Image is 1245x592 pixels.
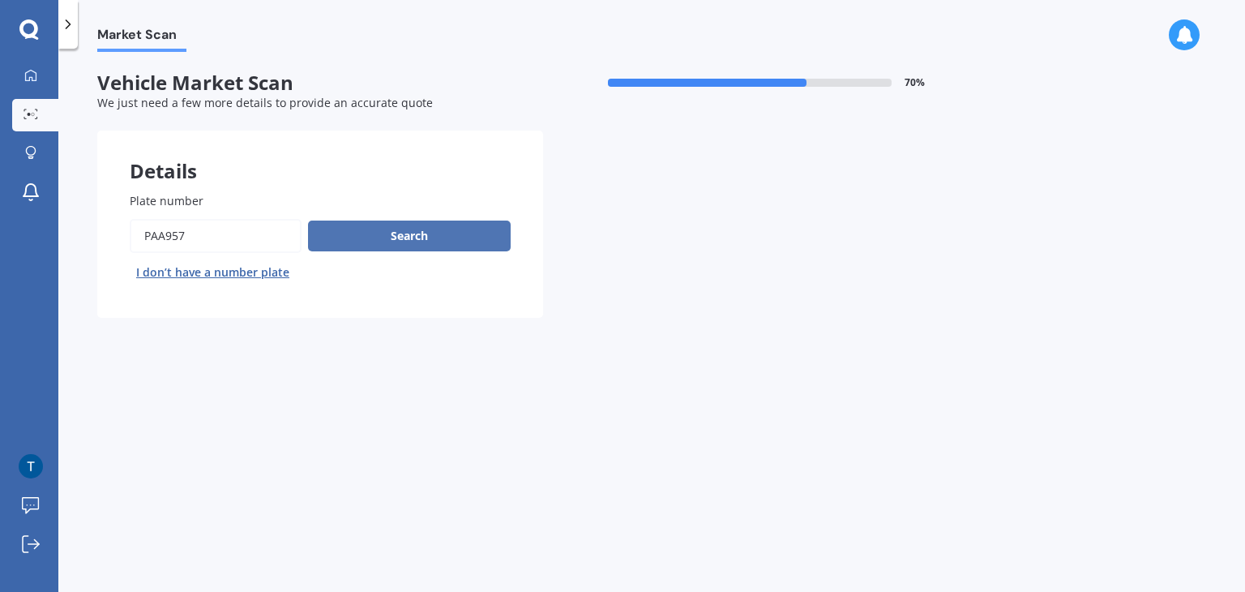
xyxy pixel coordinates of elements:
[97,95,433,110] span: We just need a few more details to provide an accurate quote
[97,71,543,95] span: Vehicle Market Scan
[97,131,543,179] div: Details
[308,221,511,251] button: Search
[905,77,925,88] span: 70 %
[130,219,302,253] input: Enter plate number
[130,260,296,285] button: I don’t have a number plate
[130,193,203,208] span: Plate number
[97,27,186,49] span: Market Scan
[19,454,43,478] img: ACg8ocJxiyqGTEZ1e5yOhxbfrOXr_d_mp7BuAPRpnGSCvjmLXoIvlQ=s96-c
